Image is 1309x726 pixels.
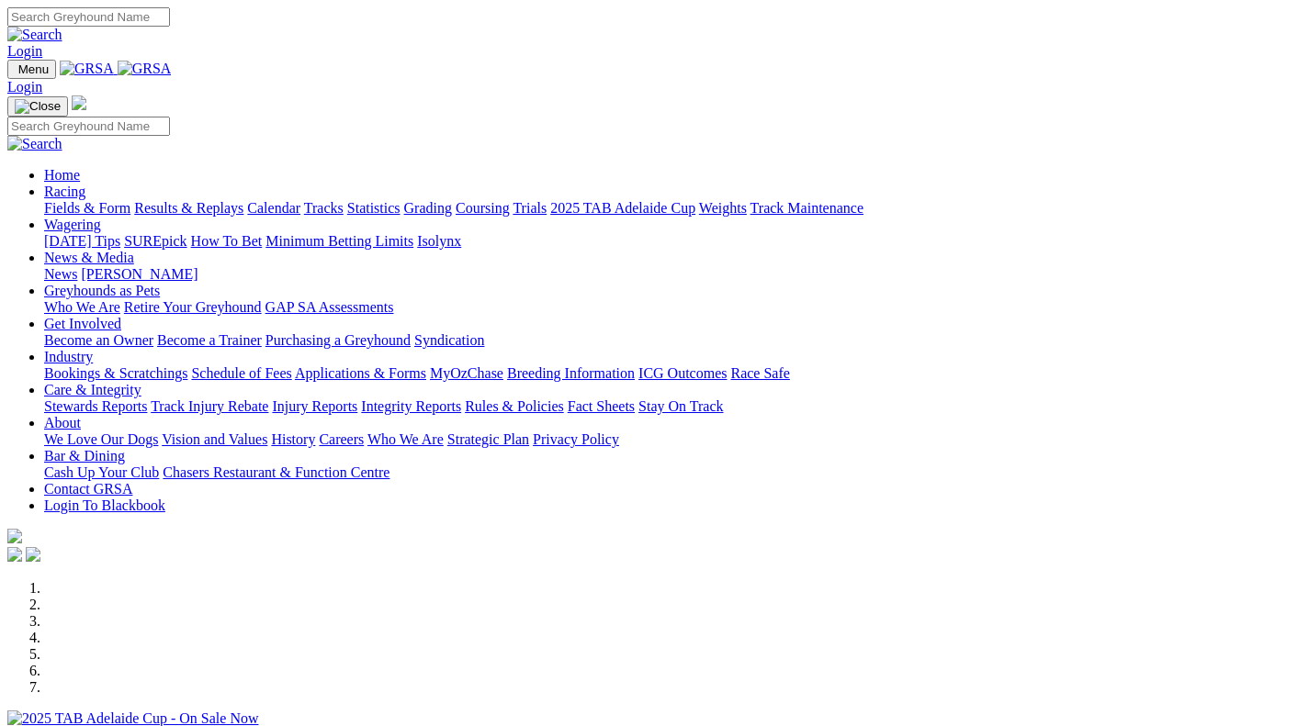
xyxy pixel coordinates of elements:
a: Greyhounds as Pets [44,283,160,298]
div: News & Media [44,266,1302,283]
a: GAP SA Assessments [265,299,394,315]
a: Grading [404,200,452,216]
img: logo-grsa-white.png [7,529,22,543]
div: Industry [44,365,1302,382]
a: [DATE] Tips [44,233,120,249]
a: Isolynx [417,233,461,249]
a: Syndication [414,332,484,348]
input: Search [7,7,170,27]
a: About [44,415,81,430]
a: Login To Blackbook [44,497,165,513]
img: Search [7,136,62,152]
a: Racing [44,184,85,199]
img: Search [7,27,62,43]
a: Become an Owner [44,332,153,348]
a: Login [7,79,42,95]
a: Integrity Reports [361,398,461,414]
a: Track Maintenance [750,200,863,216]
a: History [271,431,315,447]
a: Industry [44,349,93,364]
a: Track Injury Rebate [151,398,268,414]
button: Toggle navigation [7,96,68,117]
a: Weights [699,200,747,216]
a: Trials [513,200,547,216]
a: Strategic Plan [447,431,529,447]
a: Minimum Betting Limits [265,233,413,249]
a: ICG Outcomes [638,365,727,381]
div: Racing [44,200,1302,217]
img: logo-grsa-white.png [72,95,86,110]
div: About [44,431,1302,448]
a: Get Involved [44,316,121,331]
a: MyOzChase [430,365,503,381]
a: News [44,266,77,282]
a: Results & Replays [134,200,243,216]
a: Who We Are [367,431,444,447]
a: News & Media [44,250,134,265]
span: Menu [18,62,49,76]
a: Bookings & Scratchings [44,365,187,381]
a: Applications & Forms [295,365,426,381]
img: GRSA [118,61,172,77]
a: SUREpick [124,233,186,249]
button: Toggle navigation [7,60,56,79]
div: Wagering [44,233,1302,250]
div: Greyhounds as Pets [44,299,1302,316]
a: Race Safe [730,365,789,381]
a: Home [44,167,80,183]
a: Cash Up Your Club [44,464,159,480]
a: Contact GRSA [44,481,132,497]
a: Rules & Policies [465,398,564,414]
a: Retire Your Greyhound [124,299,262,315]
a: Breeding Information [507,365,635,381]
div: Care & Integrity [44,398,1302,415]
a: Who We Are [44,299,120,315]
img: Close [15,99,61,114]
a: Login [7,43,42,59]
div: Get Involved [44,332,1302,349]
img: twitter.svg [26,547,40,562]
input: Search [7,117,170,136]
a: Care & Integrity [44,382,141,397]
a: Injury Reports [272,398,357,414]
a: Statistics [347,200,401,216]
a: Careers [319,431,364,447]
a: Purchasing a Greyhound [265,332,411,348]
a: 2025 TAB Adelaide Cup [550,200,695,216]
img: facebook.svg [7,547,22,562]
a: Fact Sheets [568,398,635,414]
a: We Love Our Dogs [44,431,158,447]
a: Tracks [304,200,344,216]
a: Fields & Form [44,200,130,216]
a: Stewards Reports [44,398,147,414]
a: Stay On Track [638,398,723,414]
div: Bar & Dining [44,464,1302,481]
a: Calendar [247,200,300,216]
a: [PERSON_NAME] [81,266,197,282]
img: GRSA [60,61,114,77]
a: Chasers Restaurant & Function Centre [163,464,389,480]
a: Schedule of Fees [191,365,291,381]
a: Coursing [456,200,510,216]
a: Become a Trainer [157,332,262,348]
a: Privacy Policy [533,431,619,447]
a: How To Bet [191,233,263,249]
a: Bar & Dining [44,448,125,464]
a: Wagering [44,217,101,232]
a: Vision and Values [162,431,267,447]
